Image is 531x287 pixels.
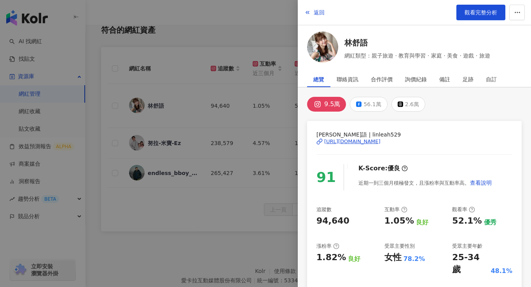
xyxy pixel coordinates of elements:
[371,72,393,87] div: 合作評價
[439,72,450,87] div: 備註
[484,218,496,227] div: 優秀
[316,130,512,139] span: [PERSON_NAME]語 | linleah529
[470,175,492,191] button: 查看說明
[486,72,497,87] div: 自訂
[316,206,332,213] div: 追蹤數
[465,9,497,16] span: 觀看完整分析
[316,166,336,189] div: 91
[314,9,325,16] span: 返回
[452,243,482,250] div: 受眾主要年齡
[316,252,346,264] div: 1.82%
[344,51,490,60] span: 網紅類型：親子旅遊 · 教育與學習 · 家庭 · 美食 · 遊戲 · 旅遊
[491,267,512,275] div: 48.1%
[358,175,492,191] div: 近期一到三個月積極發文，且漲粉率與互動率高。
[313,72,324,87] div: 總覽
[463,72,473,87] div: 足跡
[405,99,419,110] div: 2.6萬
[307,31,338,63] img: KOL Avatar
[307,97,346,112] button: 9.5萬
[350,97,387,112] button: 56.1萬
[384,252,402,264] div: 女性
[307,31,338,65] a: KOL Avatar
[452,206,475,213] div: 觀看率
[348,255,360,263] div: 良好
[316,138,512,145] a: [URL][DOMAIN_NAME]
[324,138,381,145] div: [URL][DOMAIN_NAME]
[304,5,325,20] button: 返回
[358,164,408,173] div: K-Score :
[363,99,381,110] div: 56.1萬
[405,72,427,87] div: 詢價紀錄
[470,180,492,186] span: 查看說明
[416,218,428,227] div: 良好
[316,243,339,250] div: 漲粉率
[391,97,425,112] button: 2.6萬
[452,215,482,227] div: 52.1%
[384,215,414,227] div: 1.05%
[384,243,415,250] div: 受眾主要性別
[452,252,489,276] div: 25-34 歲
[324,99,340,110] div: 9.5萬
[337,72,358,87] div: 聯絡資訊
[403,255,425,263] div: 78.2%
[344,37,490,48] a: 林舒語
[384,206,407,213] div: 互動率
[456,5,505,20] a: 觀看完整分析
[388,164,400,173] div: 優良
[316,215,349,227] div: 94,640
